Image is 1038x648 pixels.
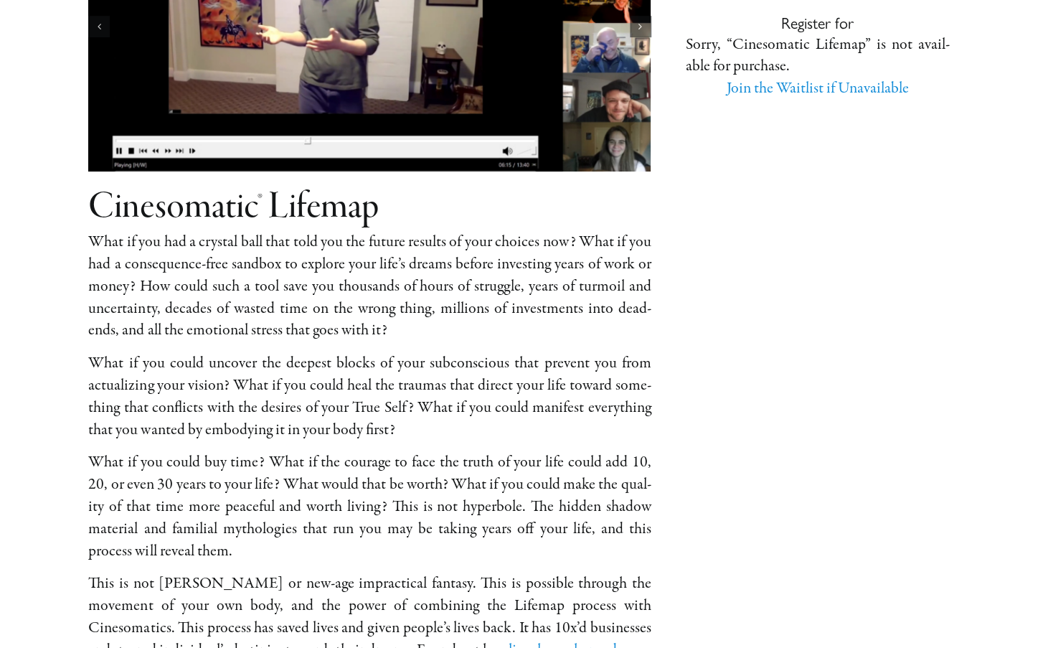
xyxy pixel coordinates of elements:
[685,33,949,78] p: Sorry, “Cinesomatic Lifemap” is not avail­able for purchase.
[630,16,651,37] div: Next slide
[88,16,110,37] div: Previous slide
[88,184,651,231] h1: Cinesomatic® Lifemap
[88,352,651,441] p: What if you could uncov­er the deep­est blocks of your sub­con­scious that pre­vent you from actu...
[88,231,651,342] p: What if you had a crys­tal ball that told you the future results of your choic­es now? What if yo...
[727,78,909,99] a: Join the Waitlist if Unavailable
[88,451,651,562] p: What if you could buy time? What if the courage to face the truth of your life could add 10, 20, ...
[685,14,949,33] h5: Register for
